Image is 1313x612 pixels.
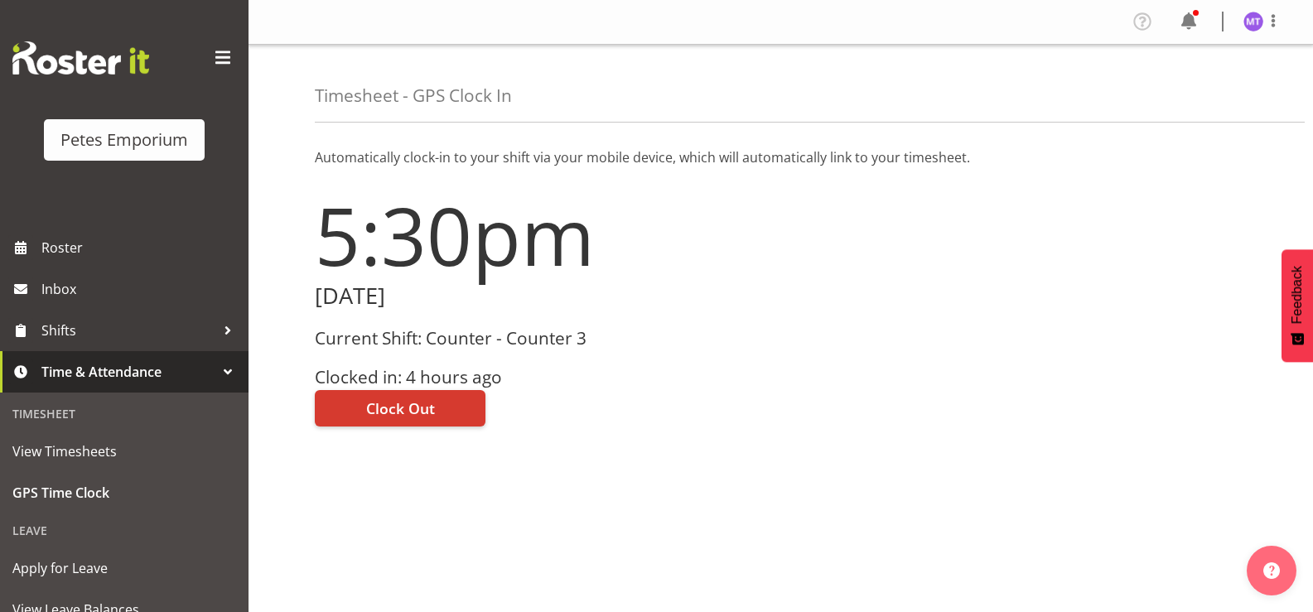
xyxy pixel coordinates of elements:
img: mya-taupawa-birkhead5814.jpg [1243,12,1263,31]
span: Shifts [41,318,215,343]
div: Leave [4,513,244,547]
span: Apply for Leave [12,556,236,581]
span: Feedback [1290,266,1305,324]
span: Time & Attendance [41,359,215,384]
div: Petes Emporium [60,128,188,152]
span: Inbox [41,277,240,301]
span: Roster [41,235,240,260]
h3: Current Shift: Counter - Counter 3 [315,329,771,348]
h4: Timesheet - GPS Clock In [315,86,512,105]
button: Feedback - Show survey [1282,249,1313,362]
img: help-xxl-2.png [1263,562,1280,579]
button: Clock Out [315,390,485,426]
div: Timesheet [4,397,244,431]
a: Apply for Leave [4,547,244,589]
img: Rosterit website logo [12,41,149,75]
h3: Clocked in: 4 hours ago [315,368,771,387]
span: View Timesheets [12,439,236,464]
h1: 5:30pm [315,190,771,280]
h2: [DATE] [315,283,771,309]
a: View Timesheets [4,431,244,472]
a: GPS Time Clock [4,472,244,513]
span: Clock Out [366,398,435,419]
p: Automatically clock-in to your shift via your mobile device, which will automatically link to you... [315,147,1247,167]
span: GPS Time Clock [12,480,236,505]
